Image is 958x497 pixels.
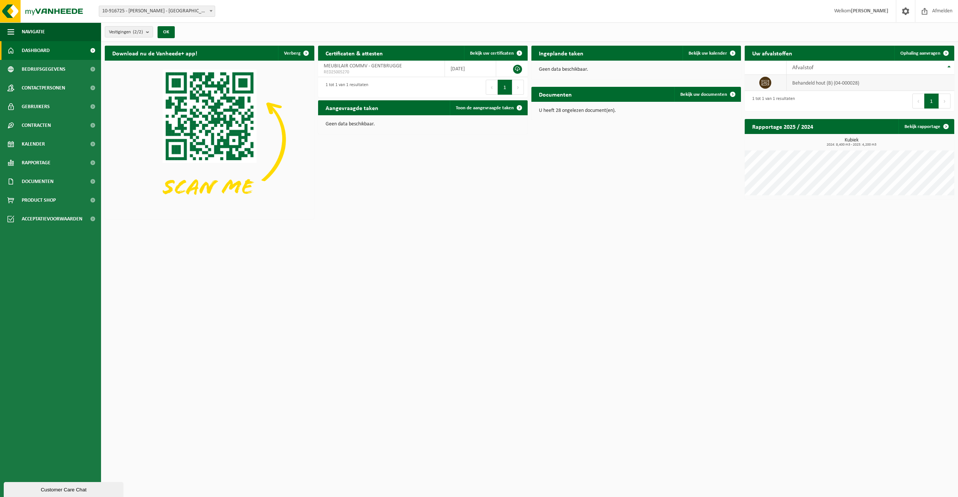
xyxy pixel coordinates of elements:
[22,210,82,228] span: Acceptatievoorwaarden
[531,87,579,101] h2: Documenten
[512,80,524,95] button: Next
[22,172,54,191] span: Documenten
[318,100,386,115] h2: Aangevraagde taken
[745,119,821,134] h2: Rapportage 2025 / 2024
[748,93,795,109] div: 1 tot 1 van 1 resultaten
[22,79,65,97] span: Contactpersonen
[680,92,727,97] span: Bekijk uw documenten
[898,119,954,134] a: Bekijk rapportage
[912,94,924,109] button: Previous
[99,6,215,16] span: 10-916725 - VAN DAMME OMER - GENT
[22,135,45,153] span: Kalender
[792,65,814,71] span: Afvalstof
[745,46,800,60] h2: Uw afvalstoffen
[894,46,954,61] a: Ophaling aanvragen
[278,46,314,61] button: Verberg
[498,80,512,95] button: 1
[322,79,368,95] div: 1 tot 1 van 1 resultaten
[105,61,314,218] img: Download de VHEPlus App
[674,87,740,102] a: Bekijk uw documenten
[450,100,527,115] a: Toon de aangevraagde taken
[4,481,125,497] iframe: chat widget
[464,46,527,61] a: Bekijk uw certificaten
[22,97,50,116] span: Gebruikers
[787,75,954,91] td: behandeld hout (B) (04-000028)
[326,122,520,127] p: Geen data beschikbaar.
[105,26,153,37] button: Vestigingen(2/2)
[318,46,390,60] h2: Certificaten & attesten
[924,94,939,109] button: 1
[22,191,56,210] span: Product Shop
[748,143,954,147] span: 2024: 8,400 m3 - 2025: 4,200 m3
[539,108,733,113] p: U heeft 28 ongelezen document(en).
[748,138,954,147] h3: Kubiek
[539,67,733,72] p: Geen data beschikbaar.
[456,106,514,110] span: Toon de aangevraagde taken
[99,6,215,17] span: 10-916725 - VAN DAMME OMER - GENT
[22,116,51,135] span: Contracten
[445,61,496,77] td: [DATE]
[851,8,888,14] strong: [PERSON_NAME]
[683,46,740,61] a: Bekijk uw kalender
[158,26,175,38] button: OK
[22,153,51,172] span: Rapportage
[531,46,591,60] h2: Ingeplande taken
[284,51,300,56] span: Verberg
[133,30,143,34] count: (2/2)
[22,41,50,60] span: Dashboard
[324,69,439,75] span: RED25005270
[22,22,45,41] span: Navigatie
[689,51,727,56] span: Bekijk uw kalender
[939,94,951,109] button: Next
[324,63,402,69] span: MEUBILAIR COMMV - GENTBRUGGE
[470,51,514,56] span: Bekijk uw certificaten
[109,27,143,38] span: Vestigingen
[22,60,65,79] span: Bedrijfsgegevens
[900,51,940,56] span: Ophaling aanvragen
[486,80,498,95] button: Previous
[105,46,205,60] h2: Download nu de Vanheede+ app!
